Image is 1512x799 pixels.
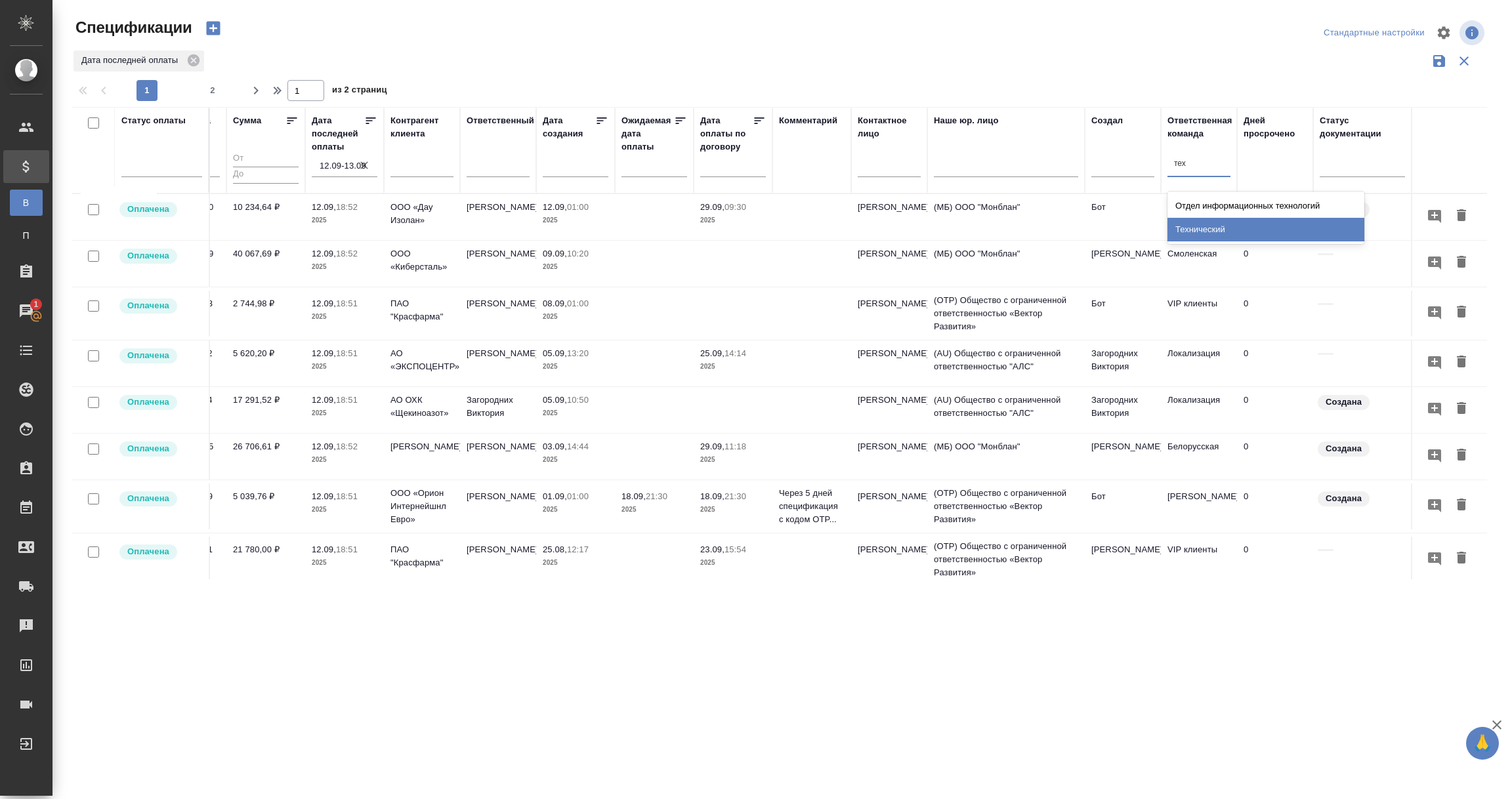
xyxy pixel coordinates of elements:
div: Ответственная команда [1167,114,1232,140]
span: В [16,196,36,209]
p: Создана [1326,442,1362,455]
p: 12.09, [312,298,336,308]
p: 12.09, [312,544,336,554]
p: 15:54 [724,544,746,554]
p: 18:51 [336,491,358,501]
p: 2025 [312,260,377,274]
td: 0 [1237,241,1313,287]
p: ООО «Киберсталь» [390,247,453,274]
p: 2025 [312,556,377,569]
p: 2025 [543,360,608,373]
div: Ответственный [467,114,534,127]
td: [PERSON_NAME] [851,291,927,337]
p: Оплачена [127,545,169,558]
button: Создать [198,17,229,39]
p: Создана [1326,396,1362,409]
p: 2025 [312,360,377,373]
p: 09.09, [543,249,567,258]
p: 14:14 [724,348,746,358]
p: 12:17 [567,544,589,554]
td: 0 [1237,537,1313,583]
span: Посмотреть информацию [1459,20,1487,45]
p: 05.09, [543,395,567,405]
p: 18:51 [336,348,358,358]
p: 12.09, [312,249,336,258]
p: 12.09, [312,395,336,405]
p: Дата последней оплаты [81,54,182,67]
p: 18:51 [336,544,358,554]
div: Контрагент клиента [390,114,453,140]
td: [PERSON_NAME] [851,434,927,480]
p: 2025 [543,503,608,516]
td: [PERSON_NAME] [1085,537,1161,583]
button: Удалить [1450,300,1473,325]
div: Cтатус документации [1320,114,1405,140]
td: 0 [1237,434,1313,480]
p: Оплачена [127,396,169,409]
input: До [233,167,299,183]
p: Создана [1326,492,1362,505]
td: Загородних Виктория [460,387,536,433]
p: 12.09, [543,202,567,212]
p: 2025 [621,503,687,516]
span: 1 [26,298,46,311]
p: Оплачена [127,349,169,362]
td: Бот [1085,483,1161,529]
p: Оплачена [127,442,169,455]
td: 10 234,64 ₽ [226,194,305,240]
a: П [10,222,43,249]
p: 21:30 [646,491,667,501]
td: [PERSON_NAME] [1085,241,1161,287]
p: 01:00 [567,202,589,212]
td: 0 [1237,387,1313,433]
td: 0 [1237,340,1313,386]
td: [PERSON_NAME] [460,241,536,287]
td: Бот [1085,291,1161,337]
p: ПАО "Красфарма" [390,297,453,323]
div: Контактное лицо [858,114,921,140]
p: 10:20 [567,249,589,258]
button: 🙏 [1466,727,1499,760]
p: 12.09, [312,202,336,212]
td: Сити3 [1161,194,1237,240]
p: 25.08, [543,544,567,554]
p: 10:50 [567,395,589,405]
p: 12.09, [312,491,336,501]
p: [PERSON_NAME] [390,440,453,453]
p: АО ОХК «Щекиноазот» [390,394,453,420]
div: Технический [1167,218,1364,241]
div: Статус оплаты [121,114,186,127]
td: 0 [1237,483,1313,529]
p: 2025 [312,214,377,227]
td: [PERSON_NAME] [460,194,536,240]
p: Через 5 дней спецификация с кодом OTP... [779,487,845,526]
td: [PERSON_NAME] [851,194,927,240]
td: [PERSON_NAME] [1161,483,1237,529]
p: ПАО "Красфарма" [390,543,453,569]
p: 2025 [312,453,377,466]
a: В [10,190,43,216]
p: Оплачена [127,492,169,505]
p: Оплачена [127,203,169,216]
td: 40 067,69 ₽ [226,241,305,287]
a: 1 [3,295,49,327]
p: 11:18 [724,441,746,451]
p: 18:51 [336,395,358,405]
td: [PERSON_NAME] [851,340,927,386]
p: 21:30 [724,491,746,501]
td: Смоленская [1161,241,1237,287]
td: Локализация [1161,387,1237,433]
p: Оплачена [127,249,169,262]
p: 18:51 [336,298,358,308]
div: Ожидаемая дата оплаты [621,114,674,154]
div: Комментарий [779,114,837,127]
p: 2025 [543,556,608,569]
td: (МБ) ООО "Монблан" [927,241,1085,287]
p: АО «ЭКСПОЦЕНТР» [390,347,453,373]
p: 12.09, [312,441,336,451]
span: из 2 страниц [332,82,387,101]
button: Сбросить фильтры [1452,49,1477,73]
p: 01:00 [567,298,589,308]
td: (МБ) ООО "Монблан" [927,434,1085,480]
p: 05.09, [543,348,567,358]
